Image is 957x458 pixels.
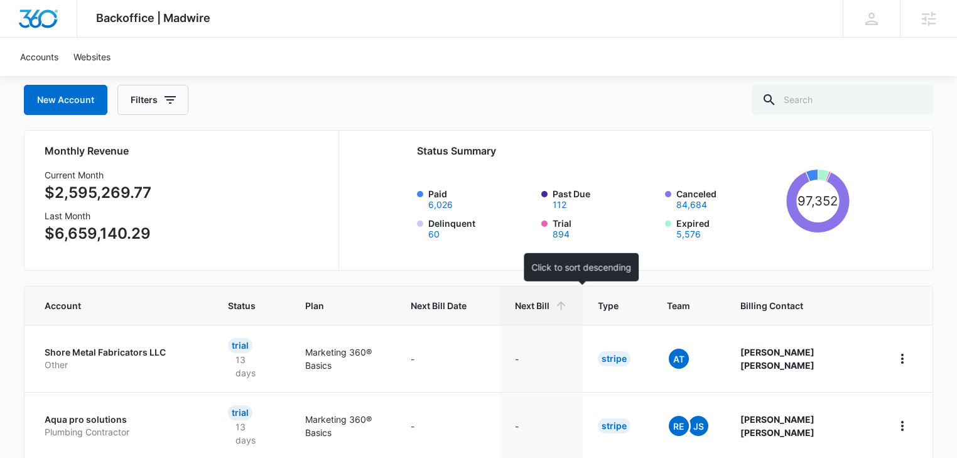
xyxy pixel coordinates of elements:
label: Past Due [553,187,657,209]
label: Trial [553,217,657,239]
label: Delinquent [428,217,533,239]
button: home [892,416,912,436]
span: Next Bill [515,299,549,312]
span: Next Bill Date [411,299,467,312]
span: Status [228,299,257,312]
span: Plan [305,299,381,312]
p: 13 days [228,420,275,447]
button: Paid [428,200,453,209]
td: - [500,325,583,392]
label: Paid [428,187,533,209]
button: home [892,349,912,369]
p: Plumbing Contractor [45,426,198,439]
input: Search [752,85,933,115]
label: Expired [676,217,781,239]
a: Websites [66,38,118,76]
a: Shore Metal Fabricators LLCOther [45,346,198,371]
button: Trial [553,230,570,239]
div: Click to sort descending [524,253,639,281]
div: Stripe [598,418,630,433]
h3: Current Month [45,168,151,182]
span: Account [45,299,180,312]
label: Canceled [676,187,781,209]
button: Canceled [676,200,707,209]
span: Backoffice | Madwire [96,11,210,25]
p: 13 days [228,353,275,379]
span: RE [669,416,689,436]
div: Trial [228,405,252,420]
span: Type [598,299,619,312]
p: Aqua pro solutions [45,413,198,426]
div: Trial [228,338,252,353]
a: Accounts [13,38,66,76]
td: - [396,325,500,392]
button: Past Due [553,200,566,209]
h2: Monthly Revenue [45,143,323,158]
a: New Account [24,85,107,115]
div: Stripe [598,351,630,366]
p: Shore Metal Fabricators LLC [45,346,198,359]
tspan: 97,352 [797,193,838,209]
strong: [PERSON_NAME] [PERSON_NAME] [740,414,814,438]
button: Delinquent [428,230,440,239]
p: $2,595,269.77 [45,182,151,204]
span: Team [667,299,692,312]
p: Marketing 360® Basics [305,413,381,439]
p: $6,659,140.29 [45,222,151,245]
p: Marketing 360® Basics [305,346,381,372]
span: Billing Contact [740,299,862,312]
h2: Status Summary [417,143,850,158]
strong: [PERSON_NAME] [PERSON_NAME] [740,347,814,371]
span: JS [688,416,708,436]
span: At [669,349,689,369]
button: Expired [676,230,701,239]
h3: Last Month [45,209,151,222]
button: Filters [117,85,188,115]
p: Other [45,359,198,371]
a: Aqua pro solutionsPlumbing Contractor [45,413,198,438]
